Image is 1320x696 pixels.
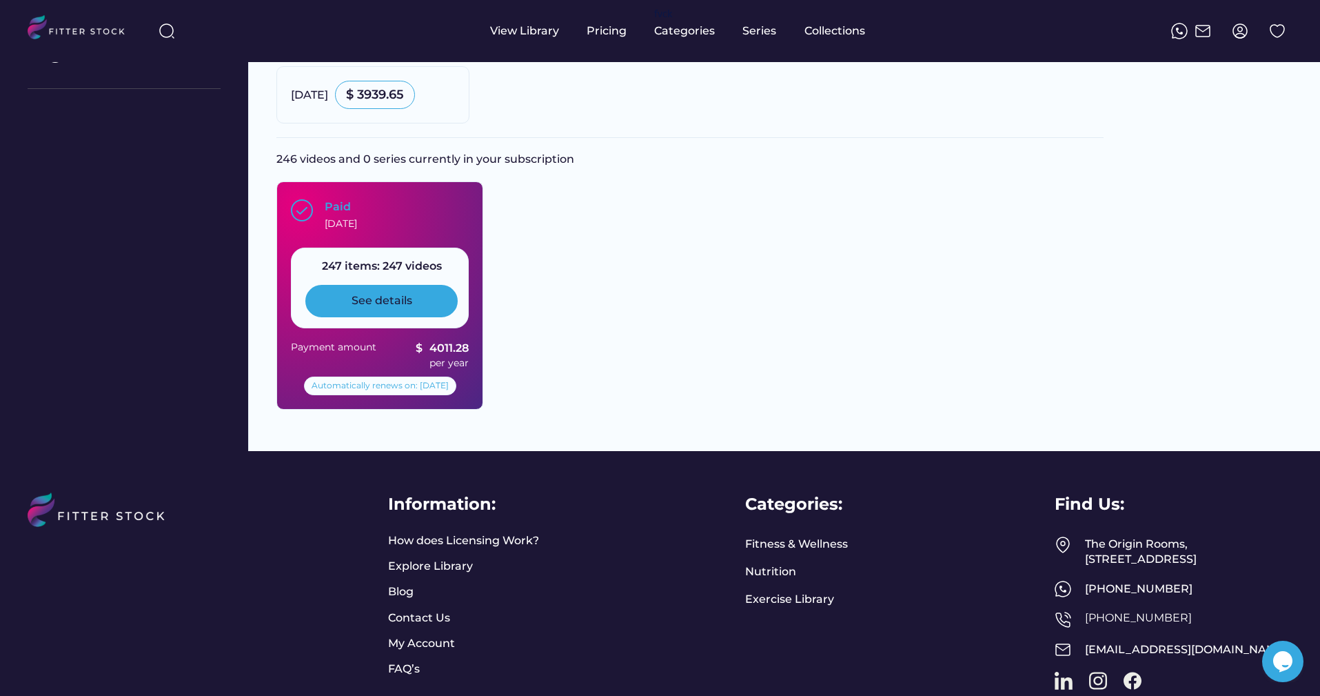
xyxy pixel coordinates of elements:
[1085,643,1288,656] a: [EMAIL_ADDRESS][DOMAIN_NAME]
[654,7,672,21] div: fvck
[388,584,423,599] a: Blog
[1055,537,1071,553] img: Frame%2049.svg
[1232,23,1248,39] img: profile-circle.svg
[1171,23,1188,39] img: meteor-icons_whatsapp%20%281%29.svg
[745,564,796,579] a: Nutrition
[1262,641,1306,682] iframe: chat widget
[804,23,865,39] div: Collections
[587,23,627,39] div: Pricing
[1085,537,1292,568] div: The Origin Rooms, [STREET_ADDRESS]
[388,636,455,651] a: My Account
[429,357,469,370] div: per year
[1085,581,1292,597] div: [PHONE_NUMBER]
[291,199,313,221] img: Group%201000002397.svg
[159,23,175,39] img: search-normal%203.svg
[305,259,458,274] div: 247 items: 247 videos
[28,15,136,43] img: LOGO.svg
[490,23,559,39] div: View Library
[352,293,412,308] div: See details
[1055,581,1071,597] img: meteor-icons_whatsapp%20%281%29.svg
[1055,493,1124,516] div: Find Us:
[291,88,328,103] div: [DATE]
[1055,611,1071,628] img: Frame%2050.svg
[745,592,834,607] a: Exercise Library
[1055,642,1071,658] img: Frame%2051.svg
[325,199,351,215] div: Paid
[1269,23,1286,39] img: Group%201000002324%20%282%29.svg
[388,533,539,548] a: How does Licensing Work?
[388,610,450,626] a: Contact Us
[346,86,404,103] div: $ 3939.65
[742,23,777,39] div: Series
[325,217,357,231] div: [DATE]
[388,493,496,516] div: Information:
[745,493,842,516] div: Categories:
[388,662,423,677] a: FAQ’s
[388,559,473,574] a: Explore Library
[416,341,429,356] div: $
[654,23,715,39] div: Categories
[276,152,1104,167] div: 246 videos and 0 series currently in your subscription
[1195,23,1211,39] img: Frame%2051.svg
[312,380,449,392] div: Automatically renews on: [DATE]
[429,341,469,356] div: 4011.28
[745,537,848,552] a: Fitness & Wellness
[28,493,181,561] img: LOGO%20%281%29.svg
[291,341,376,355] div: Payment amount
[1085,611,1192,624] a: [PHONE_NUMBER]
